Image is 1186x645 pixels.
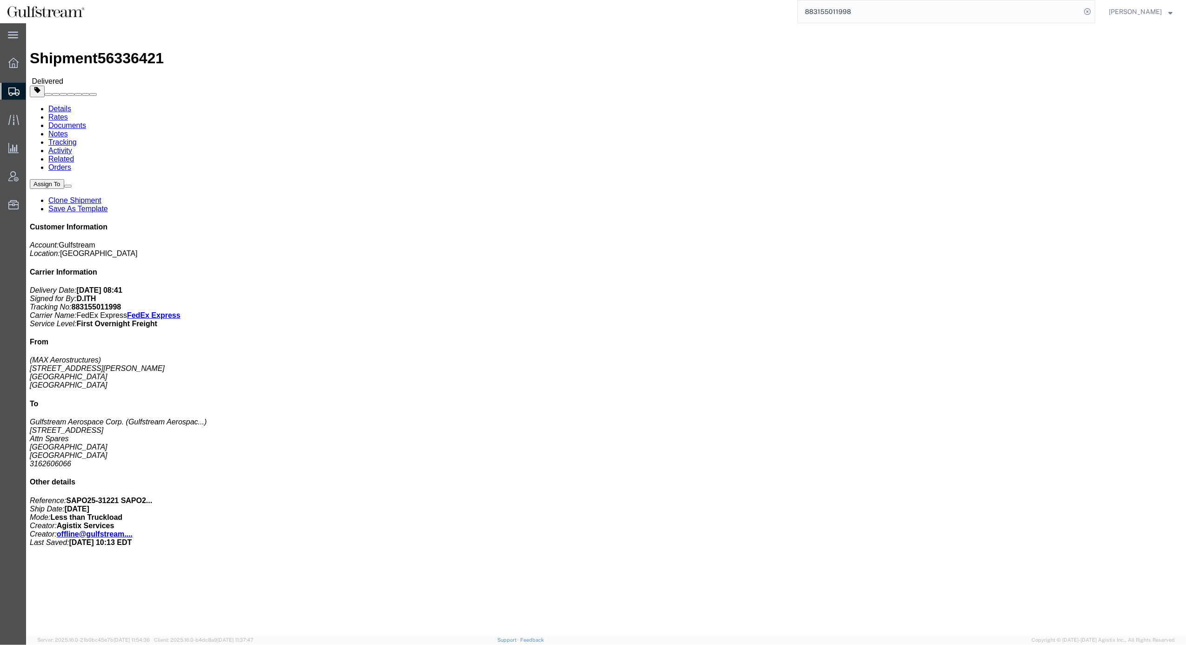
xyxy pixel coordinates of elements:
[7,5,85,19] img: logo
[114,637,150,643] span: [DATE] 11:54:36
[520,637,544,643] a: Feedback
[1032,636,1175,644] span: Copyright © [DATE]-[DATE] Agistix Inc., All Rights Reserved
[1109,7,1162,17] span: Carrie Black
[497,637,521,643] a: Support
[217,637,254,643] span: [DATE] 11:37:47
[37,637,150,643] span: Server: 2025.16.0-21b0bc45e7b
[1108,6,1173,17] button: [PERSON_NAME]
[154,637,254,643] span: Client: 2025.16.0-b4dc8a9
[798,0,1081,23] input: Search for shipment number, reference number
[26,23,1186,635] iframe: FS Legacy Container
